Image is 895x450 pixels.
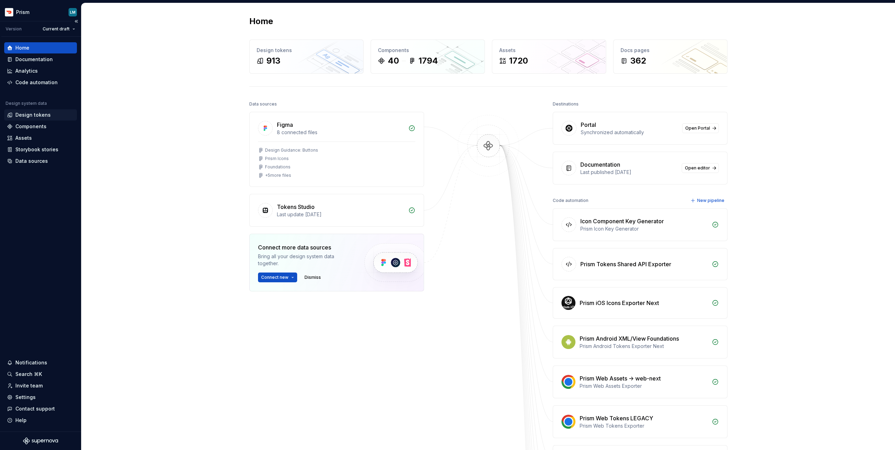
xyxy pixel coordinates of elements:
[580,414,653,422] div: Prism Web Tokens LEGACY
[6,101,47,106] div: Design system data
[553,196,588,205] div: Code automation
[581,129,678,136] div: Synchronized automatically
[277,211,404,218] div: Last update [DATE]
[15,417,27,424] div: Help
[630,55,646,66] div: 362
[4,42,77,53] a: Home
[581,121,596,129] div: Portal
[4,403,77,414] button: Contact support
[15,79,58,86] div: Code automation
[580,374,661,383] div: Prism Web Assets -> web-next
[16,9,29,16] div: Prism
[580,334,679,343] div: Prism Android XML/View Foundations
[697,198,724,203] span: New pipeline
[580,217,664,225] div: Icon Component Key Generator
[4,121,77,132] a: Components
[688,196,728,205] button: New pipeline
[685,125,710,131] span: Open Portal
[418,55,438,66] div: 1794
[43,26,70,32] span: Current draft
[70,9,76,15] div: LM
[258,273,297,282] button: Connect new
[580,260,671,268] div: Prism Tokens Shared API Exporter
[6,26,22,32] div: Version
[15,394,36,401] div: Settings
[4,415,77,426] button: Help
[15,359,47,366] div: Notifications
[40,24,78,34] button: Current draft
[4,132,77,144] a: Assets
[23,437,58,444] svg: Supernova Logo
[378,47,478,54] div: Components
[580,169,678,176] div: Last published [DATE]
[15,371,42,378] div: Search ⌘K
[4,144,77,155] a: Storybook stories
[15,56,53,63] div: Documentation
[4,65,77,77] a: Analytics
[249,99,277,109] div: Data sources
[4,369,77,380] button: Search ⌘K
[492,39,606,74] a: Assets1720
[277,129,404,136] div: 8 connected files
[371,39,485,74] a: Components401794
[15,146,58,153] div: Storybook stories
[261,275,288,280] span: Connect new
[553,99,579,109] div: Destinations
[509,55,528,66] div: 1720
[257,47,356,54] div: Design tokens
[15,111,51,118] div: Design tokens
[265,147,318,153] div: Design Guidance: Buttons
[265,164,291,170] div: Foundations
[305,275,321,280] span: Dismiss
[249,194,424,227] a: Tokens StudioLast update [DATE]
[580,383,708,390] div: Prism Web Assets Exporter
[15,382,43,389] div: Invite team
[580,422,708,429] div: Prism Web Tokens Exporter
[15,158,48,165] div: Data sources
[4,109,77,121] a: Design tokens
[4,77,77,88] a: Code automation
[265,156,289,161] div: Prism Icons
[580,343,708,350] div: Prism Android Tokens Exporter Next
[258,253,352,267] div: Bring all your design system data together.
[301,273,324,282] button: Dismiss
[4,155,77,167] a: Data sources
[15,135,32,141] div: Assets
[682,163,719,173] a: Open editor
[580,299,659,307] div: Prism iOS Icons Exporter Next
[4,54,77,65] a: Documentation
[266,55,280,66] div: 913
[4,392,77,403] a: Settings
[388,55,399,66] div: 40
[682,123,719,133] a: Open Portal
[5,8,13,16] img: bd52d190-91a7-4889-9e90-eccda45865b1.png
[15,405,55,412] div: Contact support
[15,67,38,74] div: Analytics
[613,39,728,74] a: Docs pages362
[580,225,708,232] div: Prism Icon Key Generator
[277,121,293,129] div: Figma
[15,44,29,51] div: Home
[249,16,273,27] h2: Home
[277,203,315,211] div: Tokens Studio
[258,243,352,252] div: Connect more data sources
[4,380,77,391] a: Invite team
[265,173,291,178] div: + 5 more files
[249,112,424,187] a: Figma8 connected filesDesign Guidance: ButtonsPrism IconsFoundations+5more files
[15,123,46,130] div: Components
[249,39,364,74] a: Design tokens913
[621,47,720,54] div: Docs pages
[71,16,81,26] button: Collapse sidebar
[4,357,77,368] button: Notifications
[1,5,80,20] button: PrismLM
[685,165,710,171] span: Open editor
[580,160,620,169] div: Documentation
[499,47,599,54] div: Assets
